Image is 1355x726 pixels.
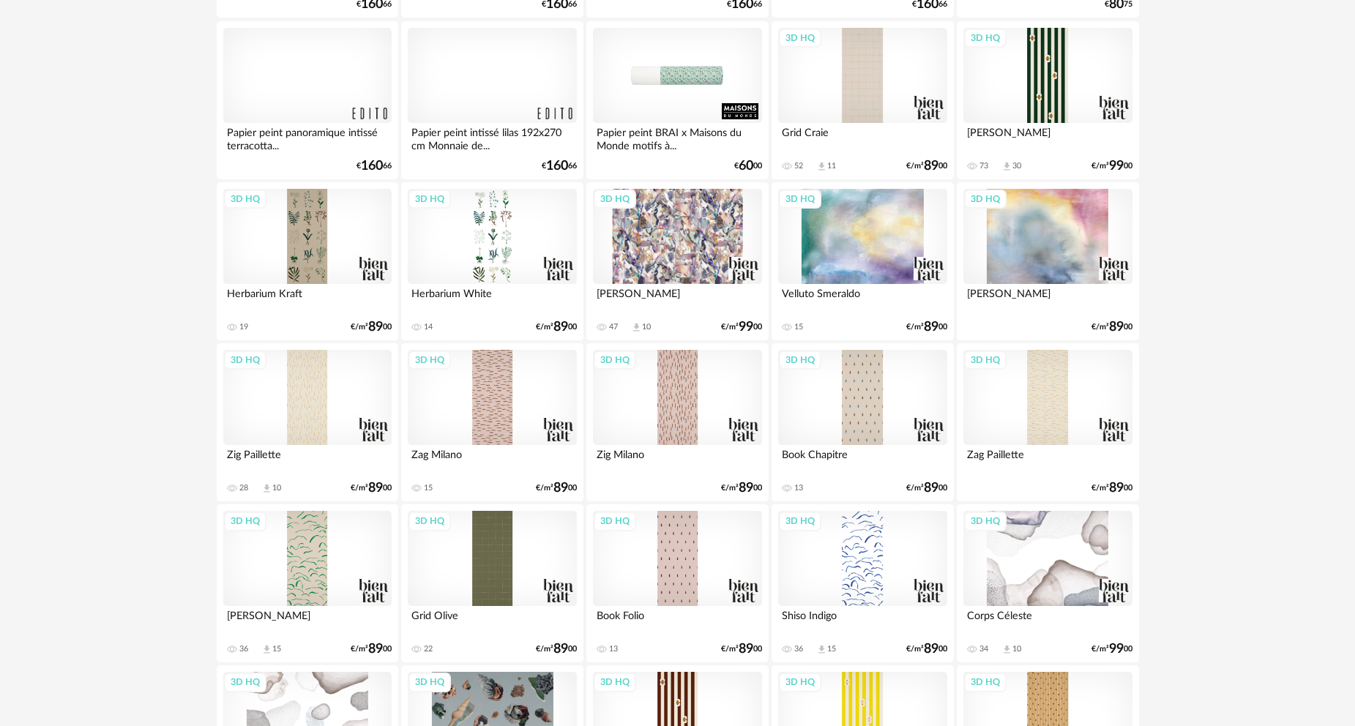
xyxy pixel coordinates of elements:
div: Papier peint intissé lilas 192x270 cm Monnaie de... [408,123,576,152]
div: 52 [794,161,803,171]
div: 3D HQ [594,351,636,370]
div: Zag Milano [408,445,576,474]
a: 3D HQ Grid Craie 52 Download icon 11 €/m²8900 [772,21,953,179]
span: 99 [739,322,753,332]
div: 3D HQ [408,512,451,531]
a: 3D HQ Herbarium Kraft 19 €/m²8900 [217,182,398,340]
div: [PERSON_NAME] [223,606,392,635]
div: 3D HQ [224,190,266,209]
div: €/m² 00 [536,322,577,332]
a: 3D HQ Corps Céleste 34 Download icon 10 €/m²9900 [957,504,1138,662]
div: €/m² 00 [1091,644,1132,654]
div: 3D HQ [779,673,821,692]
div: 3D HQ [224,512,266,531]
div: €/m² 00 [906,322,947,332]
div: Herbarium White [408,284,576,313]
div: 15 [424,483,433,493]
div: 3D HQ [964,512,1007,531]
div: € 66 [357,161,392,171]
div: 15 [827,644,836,654]
div: Zig Paillette [223,445,392,474]
div: €/m² 00 [721,483,762,493]
div: [PERSON_NAME] [963,284,1132,313]
div: €/m² 00 [351,644,392,654]
div: 47 [609,322,618,332]
div: 3D HQ [224,351,266,370]
div: 3D HQ [779,512,821,531]
a: 3D HQ Zag Paillette €/m²8900 [957,343,1138,501]
div: 13 [609,644,618,654]
a: Papier peint BRAI x Maisons du Monde motifs à... €6000 [586,21,768,179]
a: 3D HQ Book Chapitre 13 €/m²8900 [772,343,953,501]
a: Papier peint panoramique intissé terracotta... €16066 [217,21,398,179]
a: 3D HQ [PERSON_NAME] €/m²8900 [957,182,1138,340]
div: 34 [979,644,988,654]
span: 89 [368,322,383,332]
span: 89 [368,483,383,493]
span: 89 [553,322,568,332]
a: 3D HQ [PERSON_NAME] 47 Download icon 10 €/m²9900 [586,182,768,340]
a: 3D HQ Shiso Indigo 36 Download icon 15 €/m²8900 [772,504,953,662]
div: €/m² 00 [906,161,947,171]
span: 89 [368,644,383,654]
div: €/m² 00 [1091,161,1132,171]
div: [PERSON_NAME] [593,284,761,313]
span: 99 [1109,161,1124,171]
span: 89 [924,644,938,654]
a: 3D HQ [PERSON_NAME] 73 Download icon 30 €/m²9900 [957,21,1138,179]
span: 99 [1109,644,1124,654]
div: Herbarium Kraft [223,284,392,313]
span: 89 [924,322,938,332]
a: 3D HQ Velluto Smeraldo 15 €/m²8900 [772,182,953,340]
span: Download icon [1001,161,1012,172]
span: 89 [739,483,753,493]
div: 36 [239,644,248,654]
div: 3D HQ [594,512,636,531]
a: 3D HQ [PERSON_NAME] 36 Download icon 15 €/m²8900 [217,504,398,662]
div: € 00 [734,161,762,171]
a: 3D HQ Grid Olive 22 €/m²8900 [401,504,583,662]
div: 3D HQ [224,673,266,692]
span: Download icon [631,322,642,333]
span: Download icon [816,644,827,655]
span: 89 [924,483,938,493]
div: €/m² 00 [536,644,577,654]
div: Grid Olive [408,606,576,635]
span: Download icon [261,483,272,494]
div: € 66 [542,161,577,171]
div: €/m² 00 [351,322,392,332]
div: €/m² 00 [1091,483,1132,493]
span: Download icon [816,161,827,172]
span: 160 [546,161,568,171]
div: Book Chapitre [778,445,947,474]
div: 36 [794,644,803,654]
a: 3D HQ Zag Milano 15 €/m²8900 [401,343,583,501]
span: Download icon [1001,644,1012,655]
div: Shiso Indigo [778,606,947,635]
div: 10 [272,483,281,493]
div: 10 [1012,644,1021,654]
span: 89 [553,483,568,493]
div: 15 [272,644,281,654]
a: Papier peint intissé lilas 192x270 cm Monnaie de... €16066 [401,21,583,179]
div: 22 [424,644,433,654]
div: 3D HQ [964,29,1007,48]
div: Papier peint panoramique intissé terracotta... [223,123,392,152]
div: 19 [239,322,248,332]
div: 3D HQ [408,351,451,370]
div: €/m² 00 [351,483,392,493]
div: 13 [794,483,803,493]
div: 11 [827,161,836,171]
a: 3D HQ Herbarium White 14 €/m²8900 [401,182,583,340]
div: Grid Craie [778,123,947,152]
div: Book Folio [593,606,761,635]
div: 28 [239,483,248,493]
div: €/m² 00 [906,483,947,493]
div: €/m² 00 [536,483,577,493]
span: 60 [739,161,753,171]
span: 89 [553,644,568,654]
div: 3D HQ [408,673,451,692]
div: 3D HQ [594,673,636,692]
div: [PERSON_NAME] [963,123,1132,152]
div: €/m² 00 [721,644,762,654]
